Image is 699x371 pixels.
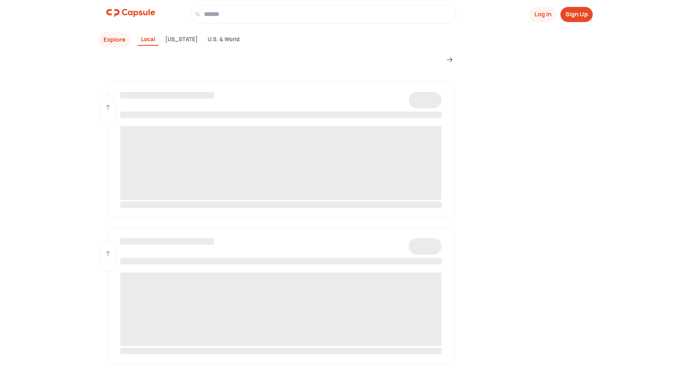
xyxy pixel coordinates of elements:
div: [US_STATE] [162,34,201,46]
span: ‌ [120,348,441,354]
button: Log In [529,7,556,22]
span: ‌ [120,126,441,200]
img: logo [106,5,155,21]
span: ‌ [120,238,214,245]
button: Sign Up [560,7,593,22]
span: ‌ [120,112,441,118]
button: Explore [99,32,130,47]
span: ‌ [120,92,214,98]
span: ‌ [120,201,441,208]
span: ‌ [409,92,441,108]
span: ‌ [120,258,441,264]
div: Local [138,34,159,46]
div: U.S. & World [204,34,243,46]
a: logo [106,5,155,24]
span: ‌ [409,238,441,255]
span: ‌ [120,273,441,346]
